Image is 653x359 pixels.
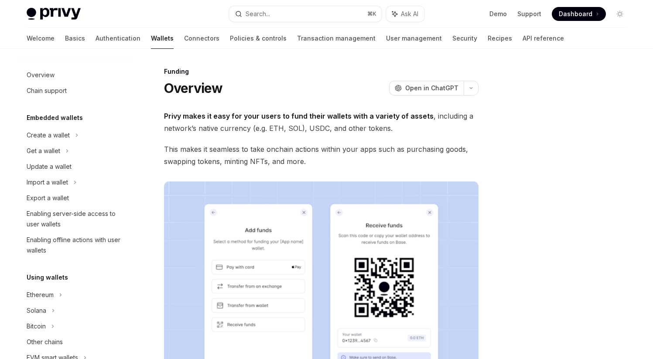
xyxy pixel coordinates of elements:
[386,28,442,49] a: User management
[386,6,424,22] button: Ask AI
[96,28,140,49] a: Authentication
[27,193,69,203] div: Export a wallet
[27,337,63,347] div: Other chains
[389,81,464,96] button: Open in ChatGPT
[164,67,479,76] div: Funding
[27,235,126,256] div: Enabling offline actions with user wallets
[517,10,541,18] a: Support
[27,146,60,156] div: Get a wallet
[151,28,174,49] a: Wallets
[20,206,131,232] a: Enabling server-side access to user wallets
[523,28,564,49] a: API reference
[613,7,627,21] button: Toggle dark mode
[367,10,376,17] span: ⌘ K
[27,8,81,20] img: light logo
[552,7,606,21] a: Dashboard
[27,272,68,283] h5: Using wallets
[489,10,507,18] a: Demo
[20,67,131,83] a: Overview
[401,10,418,18] span: Ask AI
[164,143,479,168] span: This makes it seamless to take onchain actions within your apps such as purchasing goods, swappin...
[20,83,131,99] a: Chain support
[27,130,70,140] div: Create a wallet
[452,28,477,49] a: Security
[297,28,376,49] a: Transaction management
[230,28,287,49] a: Policies & controls
[27,177,68,188] div: Import a wallet
[27,28,55,49] a: Welcome
[27,161,72,172] div: Update a wallet
[20,190,131,206] a: Export a wallet
[27,209,126,229] div: Enabling server-side access to user wallets
[20,334,131,350] a: Other chains
[27,321,46,332] div: Bitcoin
[27,70,55,80] div: Overview
[27,113,83,123] h5: Embedded wallets
[27,85,67,96] div: Chain support
[246,9,270,19] div: Search...
[27,305,46,316] div: Solana
[20,159,131,174] a: Update a wallet
[20,232,131,258] a: Enabling offline actions with user wallets
[65,28,85,49] a: Basics
[164,110,479,134] span: , including a network’s native currency (e.g. ETH, SOL), USDC, and other tokens.
[164,80,223,96] h1: Overview
[559,10,592,18] span: Dashboard
[488,28,512,49] a: Recipes
[229,6,382,22] button: Search...⌘K
[405,84,458,92] span: Open in ChatGPT
[164,112,434,120] strong: Privy makes it easy for your users to fund their wallets with a variety of assets
[184,28,219,49] a: Connectors
[27,290,54,300] div: Ethereum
